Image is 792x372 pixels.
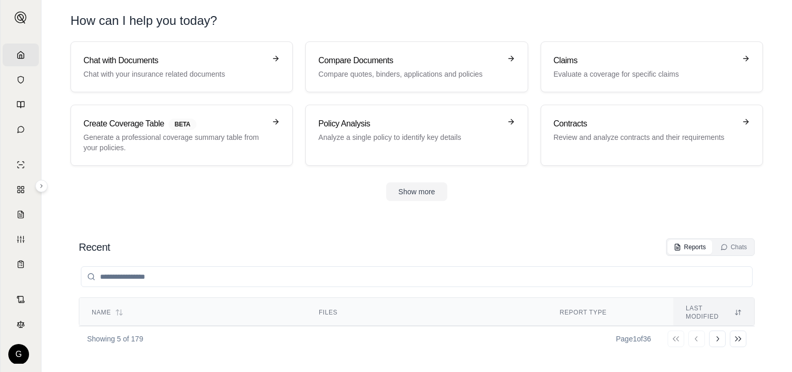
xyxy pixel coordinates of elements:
[720,243,747,251] div: Chats
[35,180,48,192] button: Expand sidebar
[305,105,528,166] a: Policy AnalysisAnalyze a single policy to identify key details
[3,288,39,311] a: Contract Analysis
[3,228,39,251] a: Custom Report
[554,132,736,142] p: Review and analyze contracts and their requirements
[306,298,547,327] th: Files
[83,132,265,153] p: Generate a professional coverage summary table from your policies.
[83,118,265,130] h3: Create Coverage Table
[541,41,763,92] a: ClaimsEvaluate a coverage for specific claims
[554,69,736,79] p: Evaluate a coverage for specific claims
[10,7,31,28] button: Expand sidebar
[3,68,39,91] a: Documents Vault
[3,118,39,141] a: Chat
[686,304,742,321] div: Last modified
[15,11,27,24] img: Expand sidebar
[714,240,753,254] button: Chats
[668,240,712,254] button: Reports
[318,132,500,142] p: Analyze a single policy to identify key details
[70,41,293,92] a: Chat with DocumentsChat with your insurance related documents
[318,69,500,79] p: Compare quotes, binders, applications and policies
[83,54,265,67] h3: Chat with Documents
[3,44,39,66] a: Home
[3,313,39,336] a: Legal Search Engine
[3,253,39,276] a: Coverage Table
[554,54,736,67] h3: Claims
[386,182,448,201] button: Show more
[79,240,110,254] h2: Recent
[318,54,500,67] h3: Compare Documents
[8,344,29,365] div: G
[87,334,143,344] p: Showing 5 of 179
[70,12,217,29] h1: How can I help you today?
[674,243,706,251] div: Reports
[3,178,39,201] a: Policy Comparisons
[541,105,763,166] a: ContractsReview and analyze contracts and their requirements
[92,308,294,317] div: Name
[305,41,528,92] a: Compare DocumentsCompare quotes, binders, applications and policies
[3,203,39,226] a: Claim Coverage
[83,69,265,79] p: Chat with your insurance related documents
[554,118,736,130] h3: Contracts
[168,119,196,130] span: BETA
[70,105,293,166] a: Create Coverage TableBETAGenerate a professional coverage summary table from your policies.
[616,334,651,344] div: Page 1 of 36
[547,298,673,327] th: Report Type
[3,153,39,176] a: Single Policy
[3,93,39,116] a: Prompt Library
[318,118,500,130] h3: Policy Analysis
